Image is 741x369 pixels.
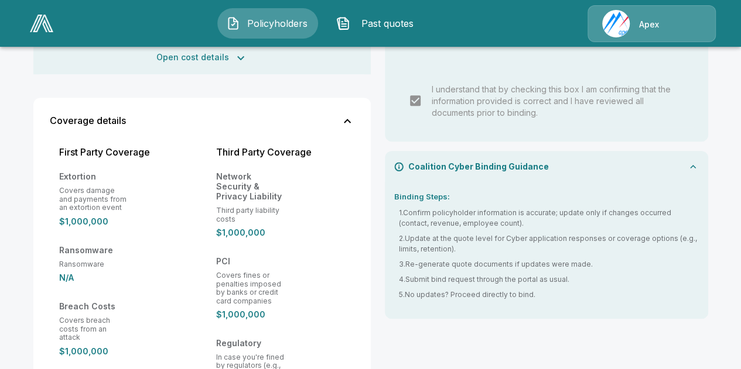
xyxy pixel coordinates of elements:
p: Third Party Coverage [207,147,354,158]
p: N/A [59,273,129,283]
h6: PCI [216,257,286,267]
p: Covers damage and payments from an extortion event [59,187,129,212]
p: 2 . Update at the quote level for Cyber application responses or coverage options (e.g., limits, ... [394,233,699,254]
div: Coverage details [50,116,340,126]
button: Past quotes IconPast quotes [327,8,428,39]
span: Policyholders [245,16,309,30]
span: I understand that by checking this box I am confirming that the information provided is correct a... [432,84,671,118]
p: Covers breach costs from an attack [59,316,129,342]
img: AA Logo [30,15,53,32]
button: Open cost details [33,42,371,74]
img: Past quotes Icon [336,16,350,30]
button: Coverage details [40,105,364,137]
p: 3 . Re-generate quote documents if updates were made. [394,259,699,270]
p: First Party Coverage [50,147,197,158]
span: Past quotes [355,16,419,30]
p: Coalition Cyber Binding Guidance [408,160,549,173]
p: 4 . Submit bind request through the portal as usual. [394,274,699,285]
p: Third party liability costs [216,206,286,223]
h6: Regulatory [216,339,286,349]
p: 5 . No updates? Proceed directly to bind. [394,289,699,300]
p: 1 . Confirm policyholder information is accurate; update only if changes occurred (contact, reven... [394,208,699,229]
h6: Extortion [59,172,129,182]
p: Covers fines or penalties imposed by banks or credit card companies [216,271,286,305]
img: Policyholders Icon [226,16,240,30]
p: $1,000,000 [59,347,129,357]
p: $1,000,000 [216,310,286,320]
p: Ransomware [59,260,129,269]
p: $1,000,000 [59,217,129,227]
h6: Ransomware [59,246,129,256]
h6: Breach Costs [59,302,129,312]
p: Binding Steps: [394,191,699,203]
h6: Network Security & Privacy Liability [216,172,286,202]
p: $1,000,000 [216,228,286,238]
button: Policyholders IconPolicyholders [217,8,318,39]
